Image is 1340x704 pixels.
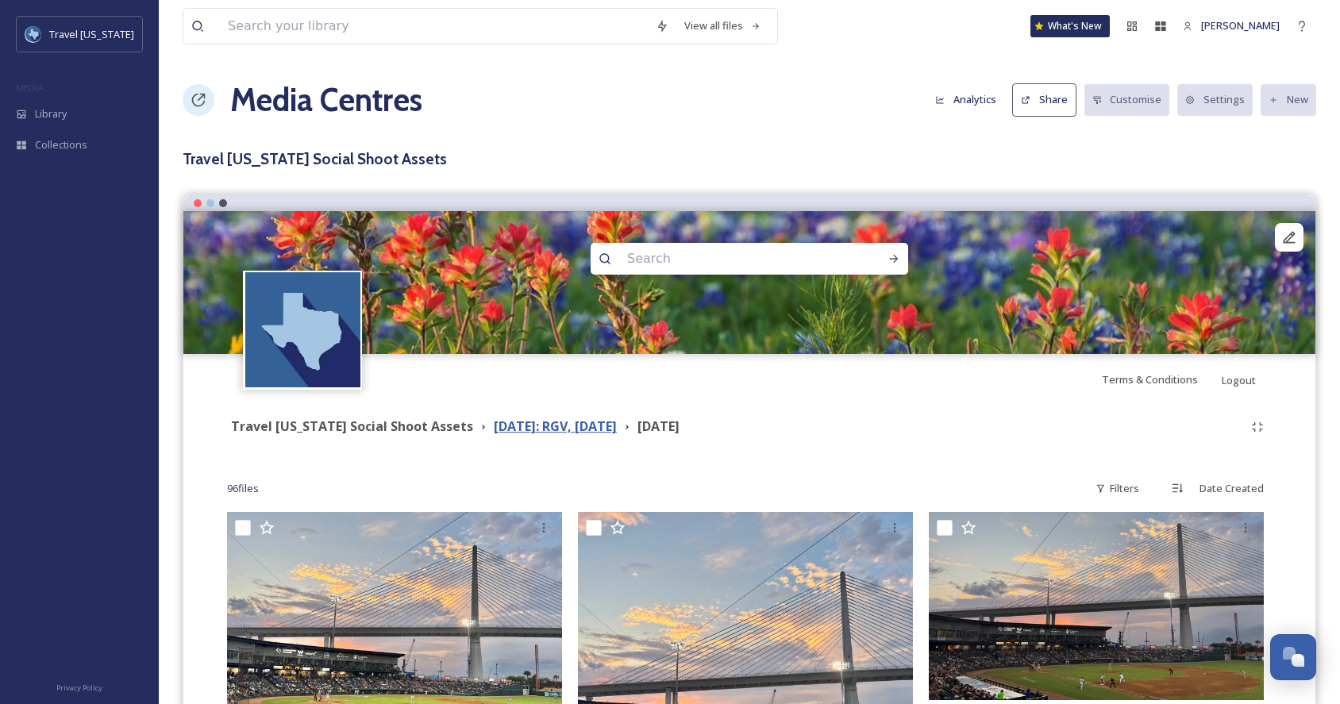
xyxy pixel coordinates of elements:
[1084,84,1178,115] a: Customise
[16,82,44,94] span: MEDIA
[230,76,422,124] a: Media Centres
[1088,473,1147,504] div: Filters
[1261,84,1316,115] button: New
[1270,634,1316,680] button: Open Chat
[1030,15,1110,37] a: What's New
[929,512,1264,701] img: Corpus Christi41.HEIC
[183,148,1316,171] h3: Travel [US_STATE] Social Shoot Assets
[49,27,134,41] span: Travel [US_STATE]
[227,481,259,496] span: 96 file s
[1102,370,1222,389] a: Terms & Conditions
[1192,473,1272,504] div: Date Created
[1175,10,1288,41] a: [PERSON_NAME]
[183,211,1315,354] img: bonefish.becky_07292025_79254b00-8ba1-6220-91c7-8e14bc394f1c.jpg
[676,10,769,41] a: View all files
[56,677,102,696] a: Privacy Policy
[35,106,67,121] span: Library
[927,84,1004,115] button: Analytics
[1012,83,1076,116] button: Share
[927,84,1012,115] a: Analytics
[245,272,360,387] img: images%20%281%29.jpeg
[494,417,617,435] strong: [DATE]: RGV, [DATE]
[1177,84,1261,115] a: Settings
[35,137,87,152] span: Collections
[1102,372,1198,387] span: Terms & Conditions
[1177,84,1253,115] button: Settings
[637,417,680,435] strong: [DATE]
[1084,84,1170,115] button: Customise
[231,417,473,435] strong: Travel [US_STATE] Social Shoot Assets
[1201,18,1280,33] span: [PERSON_NAME]
[56,683,102,693] span: Privacy Policy
[1222,373,1256,387] span: Logout
[619,241,837,276] input: Search
[220,9,648,44] input: Search your library
[25,26,41,42] img: images%20%281%29.jpeg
